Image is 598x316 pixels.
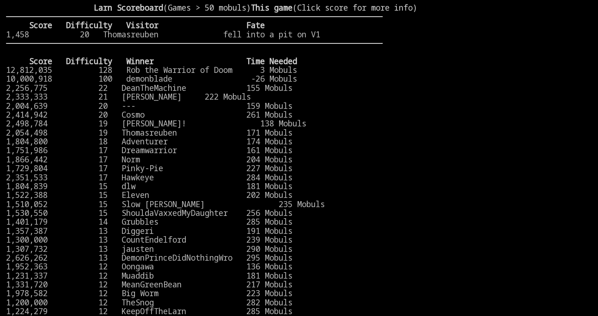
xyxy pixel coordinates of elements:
a: 10,000,918 100 demonblade -26 Mobuls [6,73,297,84]
larn: (Games > 50 mobuls) (Click score for more info) Click on a score for more information ---- Reload... [6,3,383,300]
a: 1,401,179 14 Grubbles 285 Mobuls [6,216,293,227]
a: 2,256,775 22 DeanTheMachine 155 Mobuls [6,83,293,93]
a: 1,357,387 13 Diggeri 191 Mobuls [6,226,293,236]
a: 1,729,804 17 Pinky-Pie 227 Mobuls [6,163,293,173]
b: Score Difficulty Winner Time Needed [29,56,297,66]
a: 1,307,732 13 jausten 290 Mobuls [6,244,293,254]
a: 2,414,942 20 Cosmo 261 Mobuls [6,109,293,120]
a: 1,804,839 15 dlw 181 Mobuls [6,181,293,191]
a: 2,004,639 20 --- 159 Mobuls [6,101,293,111]
a: 1,522,388 15 Eleven 202 Mobuls [6,190,293,200]
a: 1,804,800 18 Adventurer 174 Mobuls [6,136,293,147]
a: 2,333,333 21 [PERSON_NAME] 222 Mobuls [6,91,251,102]
a: 2,498,784 19 [PERSON_NAME]! 138 Mobuls [6,118,306,129]
a: 1,530,550 15 ShouldaVaxxedMyDaughter 256 Mobuls [6,208,293,218]
a: 1,866,442 17 Norm 204 Mobuls [6,154,293,165]
a: 1,458 20 Thomasreuben fell into a pit on V1 [6,29,320,40]
a: 1,231,337 12 Muaddib 181 Mobuls [6,270,293,281]
b: Score Difficulty Visitor Fate [29,20,265,30]
a: 12,812,035 128 Rob the Warrior of Doom 3 Mobuls [6,65,297,75]
a: 1,300,000 13 CountEndelford 239 Mobuls [6,234,293,245]
b: This game [251,2,293,13]
a: 1,751,986 17 Dreamwarrior 161 Mobuls [6,145,293,155]
a: 1,978,582 12 Big Worm 223 Mobuls [6,288,293,298]
a: 2,351,533 17 Hawkeye 284 Mobuls [6,172,293,183]
a: 2,054,498 19 Thomasreuben 171 Mobuls [6,127,293,138]
b: Larn Scoreboard [94,2,163,13]
a: 1,200,000 12 TheSnog 282 Mobuls [6,297,293,308]
a: 2,626,262 13 DemonPrinceDidNothingWro 295 Mobuls [6,252,293,263]
a: 1,952,363 12 Oongawa 136 Mobuls [6,261,293,272]
a: 1,510,052 15 Slow [PERSON_NAME] 235 Mobuls [6,199,325,209]
a: 1,331,720 12 MeanGreenBean 217 Mobuls [6,279,293,290]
